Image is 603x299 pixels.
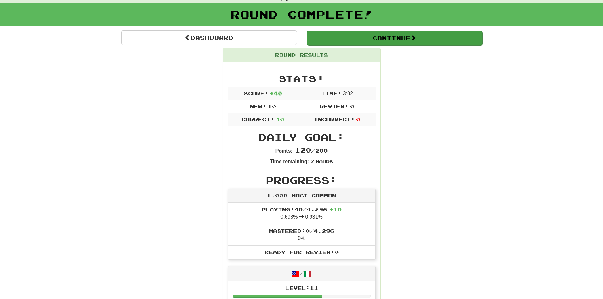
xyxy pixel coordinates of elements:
[314,116,355,122] span: Incorrect:
[321,90,342,96] span: Time:
[228,132,376,142] h2: Daily Goal:
[269,228,334,234] span: Mastered: 0 / 4.296
[228,224,375,246] li: 0%
[316,159,333,164] small: Hours
[228,266,375,281] div: /
[244,90,268,96] span: Score:
[275,148,292,153] strong: Points:
[329,206,342,212] span: + 10
[285,285,318,291] span: Level: 11
[121,30,297,45] a: Dashboard
[223,48,380,62] div: Round Results
[350,103,354,109] span: 0
[295,147,328,153] span: / 200
[343,91,353,96] span: 3 : 0 2
[320,103,349,109] span: Review:
[276,116,284,122] span: 10
[310,158,314,164] span: 7
[268,103,276,109] span: 10
[228,175,376,185] h2: Progress:
[270,90,282,96] span: + 40
[265,249,339,255] span: Ready for Review: 0
[270,159,309,164] strong: Time remaining:
[250,103,266,109] span: New:
[307,31,482,45] button: Continue
[228,203,375,224] li: 0.698% 0.931%
[295,146,311,154] span: 120
[228,73,376,84] h2: Stats:
[228,189,375,203] div: 1,000 Most Common
[261,206,342,212] span: Playing: 40 / 4.296
[2,8,601,21] h1: Round Complete!
[356,116,360,122] span: 0
[242,116,274,122] span: Correct:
